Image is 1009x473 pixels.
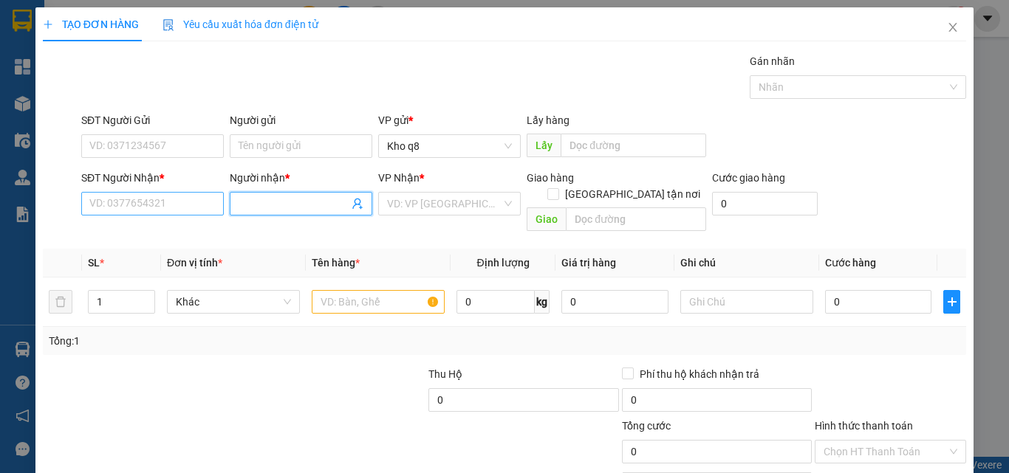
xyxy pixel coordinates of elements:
[825,257,876,269] span: Cước hàng
[947,21,959,33] span: close
[559,186,706,202] span: [GEOGRAPHIC_DATA] tận nơi
[176,291,291,313] span: Khác
[312,257,360,269] span: Tên hàng
[43,19,53,30] span: plus
[163,18,318,30] span: Yêu cầu xuất hóa đơn điện tử
[712,172,785,184] label: Cước giao hàng
[527,172,574,184] span: Giao hàng
[622,420,671,432] span: Tổng cước
[49,333,391,349] div: Tổng: 1
[378,112,521,128] div: VP gửi
[527,207,566,231] span: Giao
[49,290,72,314] button: delete
[527,114,570,126] span: Lấy hàng
[680,290,813,314] input: Ghi Chú
[750,55,795,67] label: Gán nhãn
[561,290,668,314] input: 0
[535,290,550,314] span: kg
[230,112,372,128] div: Người gửi
[81,170,224,186] div: SĐT Người Nhận
[476,257,529,269] span: Định lượng
[561,257,616,269] span: Giá trị hàng
[378,172,420,184] span: VP Nhận
[387,135,512,157] span: Kho q8
[230,170,372,186] div: Người nhận
[943,290,960,314] button: plus
[566,207,706,231] input: Dọc đường
[81,112,224,128] div: SĐT Người Gửi
[312,290,445,314] input: VD: Bàn, Ghế
[43,18,139,30] span: TẠO ĐƠN HÀNG
[712,192,818,215] input: Cước giao hàng
[932,7,974,49] button: Close
[634,366,765,382] span: Phí thu hộ khách nhận trả
[163,19,174,31] img: icon
[944,296,960,308] span: plus
[167,257,222,269] span: Đơn vị tính
[815,420,913,432] label: Hình thức thanh toán
[561,134,706,157] input: Dọc đường
[674,249,819,277] th: Ghi chú
[428,368,462,380] span: Thu Hộ
[88,257,100,269] span: SL
[352,198,363,210] span: user-add
[527,134,561,157] span: Lấy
